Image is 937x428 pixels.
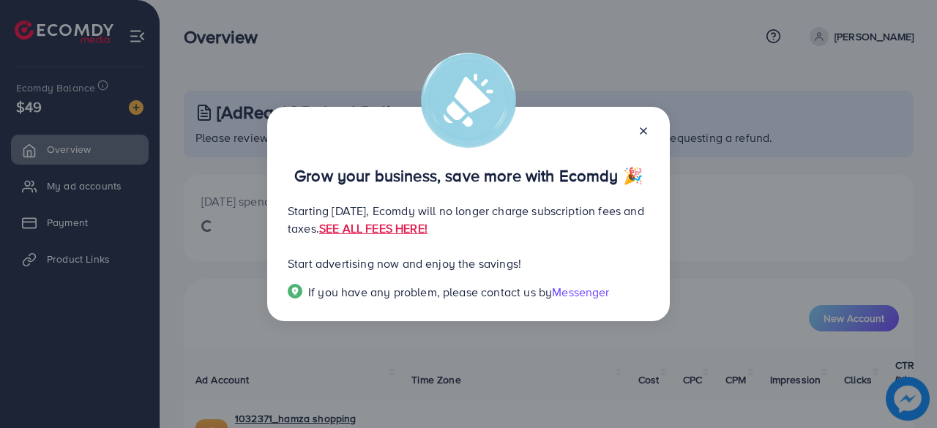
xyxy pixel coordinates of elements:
span: Messenger [552,284,609,300]
img: alert [421,53,516,148]
a: SEE ALL FEES HERE! [319,220,428,236]
p: Start advertising now and enjoy the savings! [288,255,649,272]
img: Popup guide [288,284,302,299]
span: If you have any problem, please contact us by [308,284,552,300]
p: Grow your business, save more with Ecomdy 🎉 [288,167,649,184]
p: Starting [DATE], Ecomdy will no longer charge subscription fees and taxes. [288,202,649,237]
